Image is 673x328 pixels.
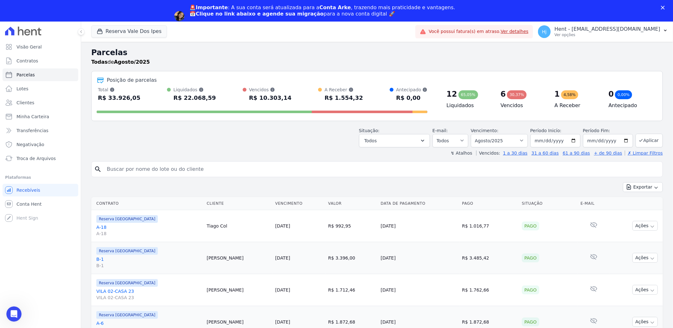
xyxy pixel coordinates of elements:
[249,93,292,103] div: R$ 10.303,14
[275,223,290,228] a: [DATE]
[98,93,140,103] div: R$ 33.926,05
[459,210,519,242] td: R$ 1.016,77
[96,230,202,237] span: A-18
[98,87,140,93] div: Total
[6,306,22,322] iframe: Intercom live chat
[583,127,633,134] label: Período Fim:
[625,151,663,156] a: ✗ Limpar Filtros
[554,102,598,109] h4: A Receber
[503,151,528,156] a: 1 a 30 dias
[451,151,472,156] label: ↯ Atalhos
[91,59,108,65] strong: Todas
[173,87,216,93] div: Liquidados
[103,163,660,176] input: Buscar por nome do lote ou do cliente
[632,253,658,263] button: Ações
[94,165,102,173] i: search
[173,93,216,103] div: R$ 22.068,59
[554,26,660,32] p: Hent - [EMAIL_ADDRESS][DOMAIN_NAME]
[359,128,380,133] label: Situação:
[91,197,204,210] th: Contrato
[522,286,539,294] div: Pago
[114,59,150,65] strong: Agosto/2025
[563,151,590,156] a: 61 a 90 dias
[96,262,202,269] span: B-1
[623,182,663,192] button: Exportar
[501,29,529,34] a: Ver detalhes
[16,201,42,207] span: Conta Hent
[429,28,529,35] span: Você possui fatura(s) em atraso.
[459,197,519,210] th: Pago
[446,102,490,109] h4: Liquidados
[324,87,363,93] div: A Receber
[433,128,448,133] label: E-mail:
[16,44,42,50] span: Visão Geral
[16,113,49,120] span: Minha Carteira
[561,90,578,99] div: 4,58%
[522,254,539,262] div: Pago
[522,222,539,230] div: Pago
[615,90,632,99] div: 0,00%
[16,100,34,106] span: Clientes
[249,87,292,93] div: Vencidos
[3,82,78,95] a: Lotes
[531,151,559,156] a: 31 a 60 dias
[3,55,78,67] a: Contratos
[507,90,527,99] div: 30,37%
[275,287,290,293] a: [DATE]
[458,90,478,99] div: 65,05%
[189,4,228,10] b: 🚨Importante
[96,288,202,301] a: VILA 02-CASA 23VILA 02-CASA 23
[609,89,614,99] div: 0
[636,134,663,147] button: Aplicar
[96,311,158,319] span: Reserva [GEOGRAPHIC_DATA]
[326,210,378,242] td: R$ 992,95
[396,87,427,93] div: Antecipado
[189,21,242,28] a: Agendar migração
[519,197,578,210] th: Situação
[275,319,290,325] a: [DATE]
[16,127,48,134] span: Transferências
[96,294,202,301] span: VILA 02-CASA 23
[189,4,455,17] div: : A sua conta será atualizada para a , trazendo mais praticidade e vantagens. 📅 para a nova conta...
[661,6,667,10] div: Fechar
[107,76,157,84] div: Posição de parcelas
[324,93,363,103] div: R$ 1.554,32
[378,242,459,274] td: [DATE]
[364,137,377,145] span: Todos
[275,255,290,260] a: [DATE]
[3,110,78,123] a: Minha Carteira
[96,247,158,255] span: Reserva [GEOGRAPHIC_DATA]
[91,25,167,37] button: Reserva Vale Dos Ipes
[542,29,547,34] span: Hj
[16,141,44,148] span: Negativação
[632,221,658,231] button: Ações
[554,89,560,99] div: 1
[396,93,427,103] div: R$ 0,00
[91,58,150,66] p: de
[471,128,498,133] label: Vencimento:
[5,174,76,181] div: Plataformas
[530,128,561,133] label: Período Inicío:
[91,47,663,58] h2: Parcelas
[501,102,544,109] h4: Vencidos
[16,72,35,78] span: Parcelas
[501,89,506,99] div: 6
[3,152,78,165] a: Troca de Arquivos
[16,58,38,64] span: Contratos
[378,210,459,242] td: [DATE]
[3,96,78,109] a: Clientes
[204,210,272,242] td: Tiago Col
[578,197,609,210] th: E-mail
[326,242,378,274] td: R$ 3.396,00
[609,102,652,109] h4: Antecipado
[273,197,326,210] th: Vencimento
[3,198,78,210] a: Conta Hent
[96,224,202,237] a: A-18A-18
[319,4,351,10] b: Conta Arke
[476,151,500,156] label: Vencidos:
[204,242,272,274] td: [PERSON_NAME]
[204,274,272,306] td: [PERSON_NAME]
[196,11,324,17] b: Clique no link abaixo e agende sua migração
[3,41,78,53] a: Visão Geral
[16,86,29,92] span: Lotes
